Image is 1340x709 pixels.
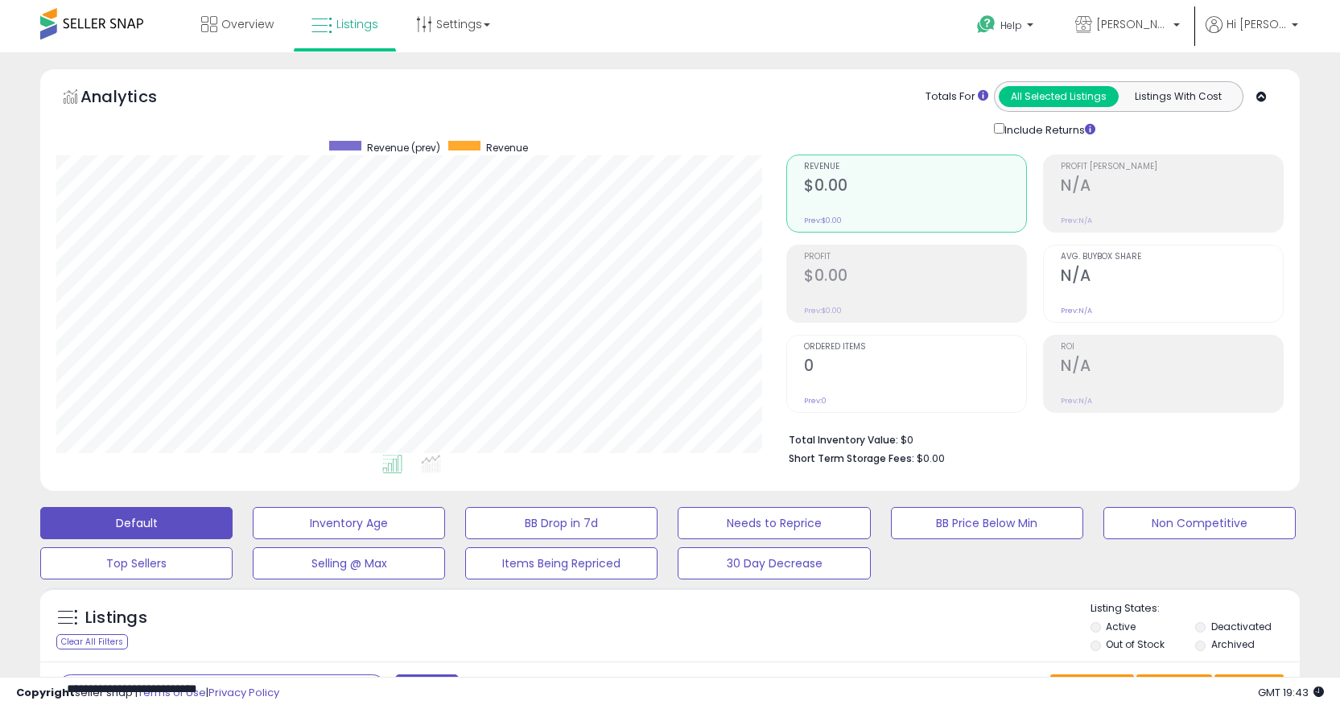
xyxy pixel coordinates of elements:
[1061,266,1283,288] h2: N/A
[1050,674,1134,702] button: Save View
[1000,19,1022,32] span: Help
[926,89,988,105] div: Totals For
[678,507,870,539] button: Needs to Reprice
[80,85,188,112] h5: Analytics
[253,547,445,579] button: Selling @ Max
[804,266,1026,288] h2: $0.00
[804,306,842,315] small: Prev: $0.00
[976,14,996,35] i: Get Help
[891,507,1083,539] button: BB Price Below Min
[804,357,1026,378] h2: 0
[964,2,1049,52] a: Help
[465,547,658,579] button: Items Being Repriced
[1211,620,1272,633] label: Deactivated
[1118,86,1238,107] button: Listings With Cost
[1206,16,1298,52] a: Hi [PERSON_NAME]
[1258,685,1324,700] span: 2025-08-12 19:43 GMT
[253,507,445,539] button: Inventory Age
[1061,176,1283,198] h2: N/A
[789,433,898,447] b: Total Inventory Value:
[56,634,128,649] div: Clear All Filters
[1091,601,1300,616] p: Listing States:
[40,507,233,539] button: Default
[1103,507,1296,539] button: Non Competitive
[1214,674,1284,702] button: Actions
[804,163,1026,171] span: Revenue
[1061,163,1283,171] span: Profit [PERSON_NAME]
[804,343,1026,352] span: Ordered Items
[336,16,378,32] span: Listings
[1106,637,1165,651] label: Out of Stock
[1061,396,1092,406] small: Prev: N/A
[804,253,1026,262] span: Profit
[1061,357,1283,378] h2: N/A
[678,547,870,579] button: 30 Day Decrease
[16,686,279,701] div: seller snap | |
[982,120,1115,138] div: Include Returns
[1061,216,1092,225] small: Prev: N/A
[16,685,75,700] strong: Copyright
[1061,306,1092,315] small: Prev: N/A
[221,16,274,32] span: Overview
[486,141,528,155] span: Revenue
[40,547,233,579] button: Top Sellers
[1136,674,1212,702] button: Columns
[465,507,658,539] button: BB Drop in 7d
[804,396,827,406] small: Prev: 0
[804,176,1026,198] h2: $0.00
[367,141,440,155] span: Revenue (prev)
[85,607,147,629] h5: Listings
[1227,16,1287,32] span: Hi [PERSON_NAME]
[1061,253,1283,262] span: Avg. Buybox Share
[1211,637,1255,651] label: Archived
[999,86,1119,107] button: All Selected Listings
[1106,620,1136,633] label: Active
[804,216,842,225] small: Prev: $0.00
[395,674,458,703] button: Filters
[1096,16,1169,32] span: [PERSON_NAME]'s Toys
[789,429,1272,448] li: $0
[1061,343,1283,352] span: ROI
[917,451,945,466] span: $0.00
[789,451,914,465] b: Short Term Storage Fees:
